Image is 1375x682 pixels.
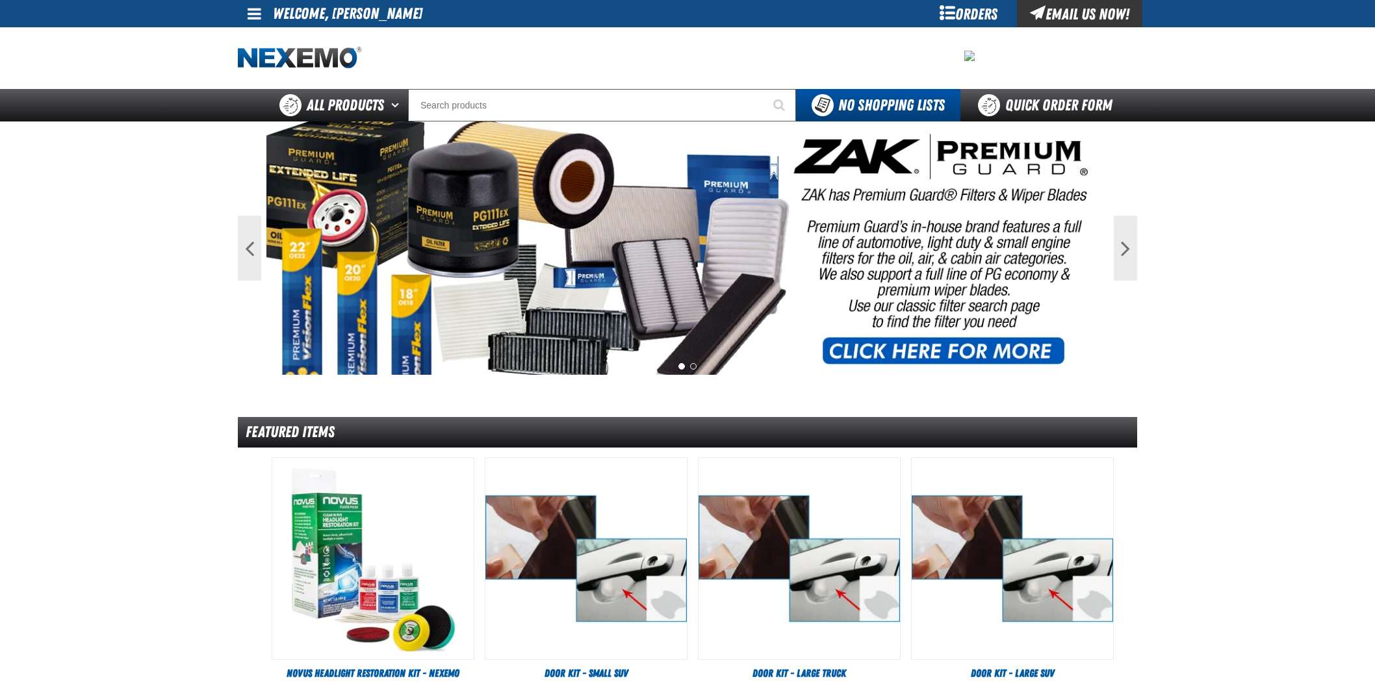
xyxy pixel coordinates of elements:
img: Novus Headlight Restoration Kit - Nexemo [272,458,474,659]
span: No Shopping Lists [838,96,945,114]
span: Door Kit - Large Truck [752,667,846,679]
span: Door Kit - Large SUV [971,667,1055,679]
: View Details of the Door Kit - Small SUV [485,458,687,659]
a: Door Kit - Small SUV [485,666,687,681]
img: Door Kit - Large Truck [699,458,900,659]
button: You do not have available Shopping Lists. Open to Create a New List [796,89,960,121]
button: 1 of 2 [678,363,685,370]
img: Nexemo logo [238,47,361,69]
img: Door Kit - Small SUV [485,458,687,659]
span: Door Kit - Small SUV [545,667,628,679]
a: Door Kit - Large Truck [698,666,901,681]
input: Search [408,89,796,121]
span: All Products [307,94,384,117]
button: 2 of 2 [690,363,697,370]
: View Details of the Door Kit - Large SUV [912,458,1113,659]
: View Details of the Door Kit - Large Truck [699,458,900,659]
a: Door Kit - Large SUV [911,666,1114,681]
button: Next [1114,216,1137,281]
button: Start Searching [764,89,796,121]
img: PG Filters & Wipers [266,121,1109,375]
div: Featured Items [238,417,1137,448]
a: Quick Order Form [960,89,1137,121]
span: Novus Headlight Restoration Kit - Nexemo [287,667,459,679]
: View Details of the Novus Headlight Restoration Kit - Nexemo [272,458,474,659]
img: 792e258ba9f2e0418e18c59e573ab877.png [964,51,975,61]
a: Novus Headlight Restoration Kit - Nexemo [272,666,474,681]
button: Previous [238,216,261,281]
img: Door Kit - Large SUV [912,458,1113,659]
button: Open All Products pages [387,89,408,121]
